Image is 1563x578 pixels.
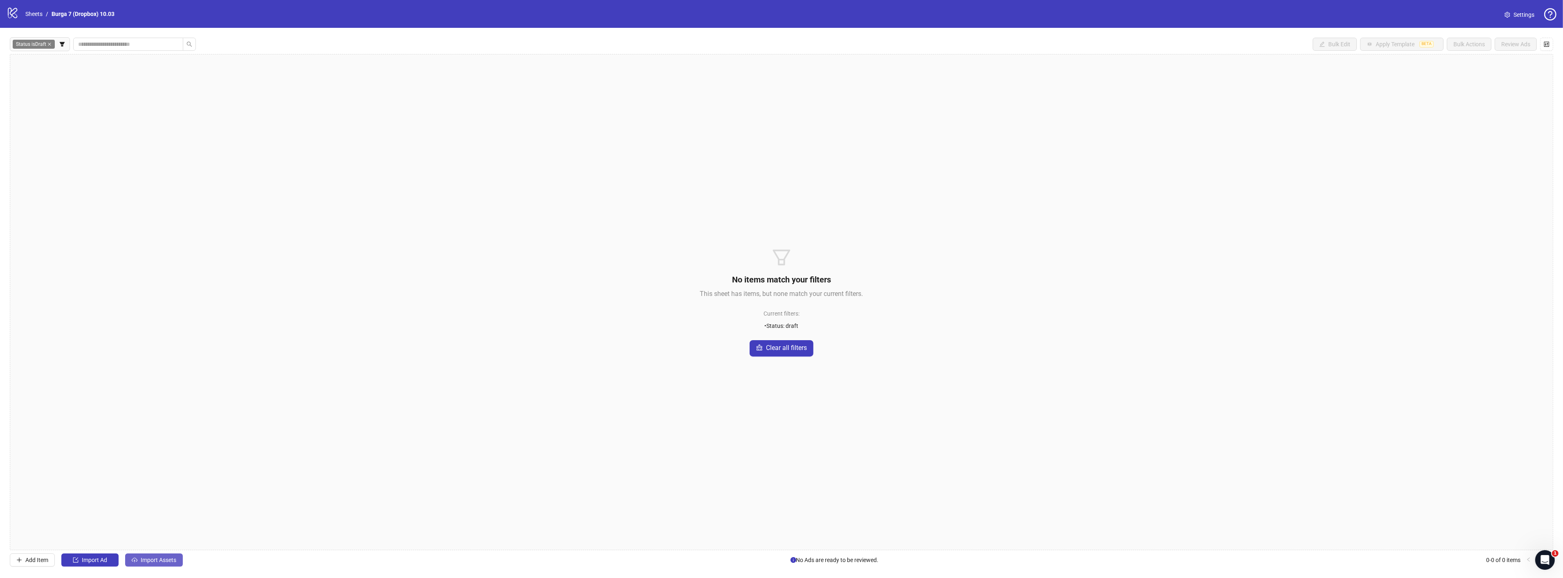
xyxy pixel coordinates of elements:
span: filter [59,41,65,47]
li: / [46,9,48,18]
iframe: Intercom live chat [1535,550,1555,570]
span: search [186,41,192,47]
span: Import Ad [82,557,107,563]
button: Apply TemplateBETA [1360,38,1444,51]
span: Status is Draft [13,40,55,49]
span: question-circle [1544,8,1556,20]
span: cloud-upload [132,557,137,563]
span: This sheet has items, but none match your current filters. [700,290,863,298]
span: No Ads are ready to be reviewed. [790,555,879,564]
span: import [73,557,79,563]
button: Import Ad [61,553,119,567]
button: Configure table settings [1540,38,1553,51]
span: filter [772,248,791,267]
span: plus [16,557,22,563]
span: control [1544,41,1550,47]
button: Add Item [10,553,55,567]
button: Import Assets [125,553,183,567]
a: Sheets [24,9,44,18]
span: 1 [1552,550,1559,557]
h4: No items match your filters [700,274,863,285]
span: • Status: draft [765,323,799,329]
li: 1 [1534,555,1543,565]
span: Settings [1514,10,1534,19]
span: Current filters: [764,309,799,318]
button: left [1524,555,1534,565]
a: Settings [1498,8,1541,21]
span: Clear all filters [766,344,807,352]
span: clear [756,344,763,351]
span: close [47,42,52,46]
button: Bulk Actions [1447,38,1491,51]
span: Add Item [25,557,48,563]
span: Import Assets [141,557,176,563]
button: Review Ads [1495,38,1537,51]
li: Previous Page [1524,555,1534,565]
span: info-circle [790,557,796,563]
span: left [1526,557,1531,562]
a: 1 [1534,555,1543,564]
button: Bulk Edit [1313,38,1357,51]
a: Burga 7 (Dropbox) 10.03 [50,9,116,18]
span: setting [1505,12,1510,18]
li: 0-0 of 0 items [1486,555,1520,565]
button: Clear all filters [750,340,813,357]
